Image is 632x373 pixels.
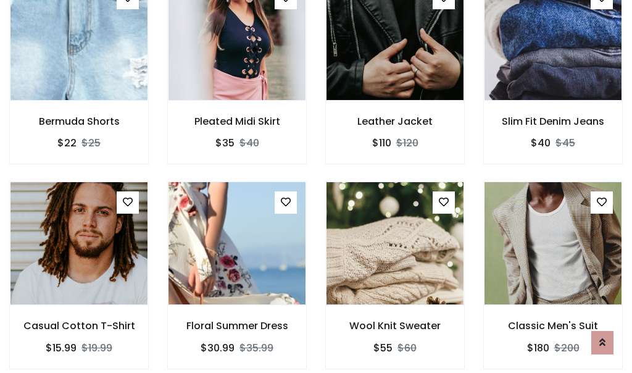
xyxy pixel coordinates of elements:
h6: $180 [527,342,549,354]
h6: $30.99 [201,342,235,354]
del: $45 [555,136,575,150]
h6: $40 [531,137,551,149]
h6: Casual Cotton T-Shirt [10,320,148,332]
h6: $55 [373,342,393,354]
del: $120 [396,136,418,150]
h6: Floral Summer Dress [168,320,306,332]
del: $25 [81,136,101,150]
del: $200 [554,341,580,355]
del: $40 [239,136,259,150]
h6: $22 [57,137,77,149]
h6: Wool Knit Sweater [326,320,464,332]
del: $19.99 [81,341,112,355]
h6: Classic Men's Suit [484,320,622,332]
h6: Leather Jacket [326,115,464,127]
h6: Pleated Midi Skirt [168,115,306,127]
h6: Slim Fit Denim Jeans [484,115,622,127]
h6: $110 [372,137,391,149]
del: $60 [397,341,417,355]
h6: Bermuda Shorts [10,115,148,127]
del: $35.99 [239,341,273,355]
h6: $35 [215,137,235,149]
h6: $15.99 [46,342,77,354]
